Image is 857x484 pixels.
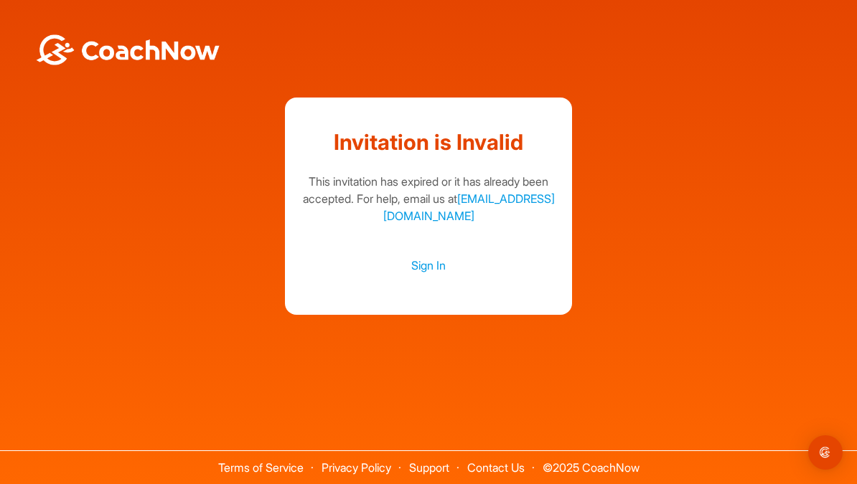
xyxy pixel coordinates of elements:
[218,460,304,475] a: Terms of Service
[383,191,555,223] a: [EMAIL_ADDRESS][DOMAIN_NAME]
[322,460,391,475] a: Privacy Policy
[467,460,525,475] a: Contact Us
[299,256,558,275] a: Sign In
[808,435,843,470] div: Open Intercom Messenger
[299,126,558,158] h1: Invitation is Invalid
[299,173,558,224] div: This invitation has expired or it has already been accepted. For help, email us at
[409,460,449,475] a: Support
[34,34,221,65] img: BwLJSsUCoWCh5upNqxVrqldRgqLPVwmV24tXu5FoVAoFEpwwqQ3VIfuoInZCoVCoTD4vwADAC3ZFMkVEQFDAAAAAElFTkSuQmCC
[535,451,647,473] span: © 2025 CoachNow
